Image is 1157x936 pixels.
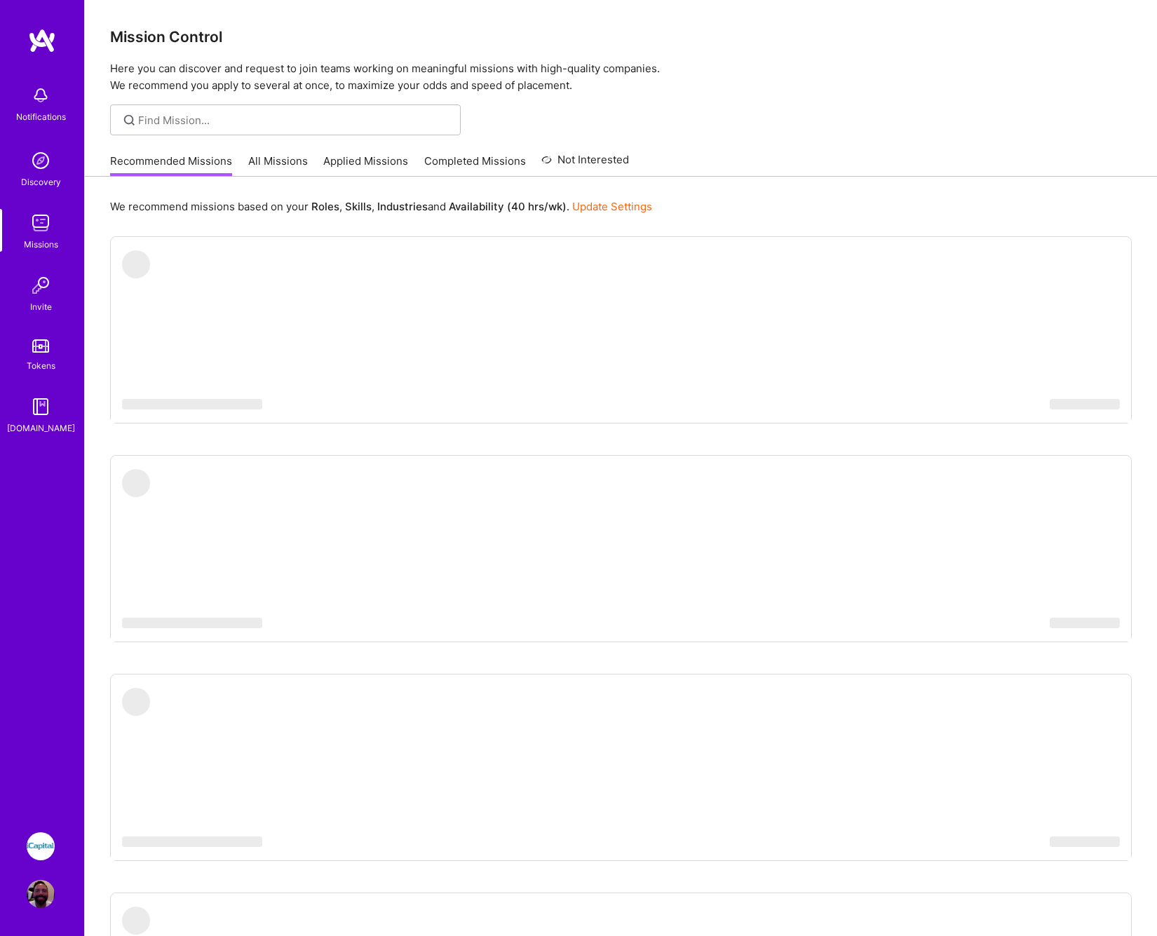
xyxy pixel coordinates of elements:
b: Skills [345,200,372,213]
img: logo [28,28,56,53]
a: All Missions [248,154,308,177]
i: icon SearchGrey [121,112,137,128]
img: tokens [32,339,49,353]
div: Discovery [21,175,61,189]
p: Here you can discover and request to join teams working on meaningful missions with high-quality ... [110,60,1132,94]
a: User Avatar [23,880,58,908]
a: Applied Missions [323,154,408,177]
a: Completed Missions [424,154,526,177]
div: Invite [30,299,52,314]
input: Find Mission... [138,113,450,128]
div: Missions [24,237,58,252]
a: Recommended Missions [110,154,232,177]
img: Invite [27,271,55,299]
div: Tokens [27,358,55,373]
b: Roles [311,200,339,213]
img: teamwork [27,209,55,237]
div: [DOMAIN_NAME] [7,421,75,435]
b: Industries [377,200,428,213]
p: We recommend missions based on your , , and . [110,199,652,214]
img: iCapital: Building an Alternative Investment Marketplace [27,832,55,860]
a: Not Interested [541,151,629,177]
div: Notifications [16,109,66,124]
b: Availability (40 hrs/wk) [449,200,567,213]
img: discovery [27,147,55,175]
img: User Avatar [27,880,55,908]
a: Update Settings [572,200,652,213]
h3: Mission Control [110,28,1132,46]
a: iCapital: Building an Alternative Investment Marketplace [23,832,58,860]
img: bell [27,81,55,109]
img: guide book [27,393,55,421]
